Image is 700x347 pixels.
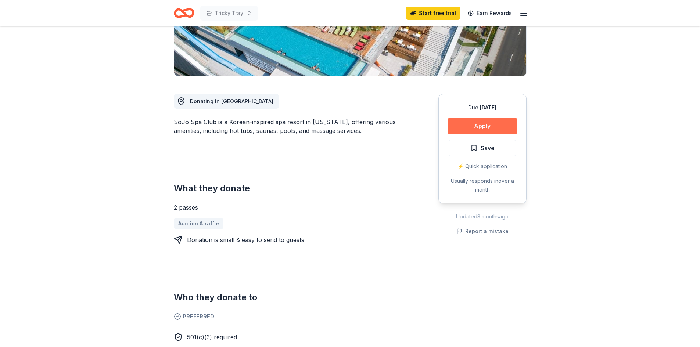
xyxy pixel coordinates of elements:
[190,98,273,104] span: Donating in [GEOGRAPHIC_DATA]
[448,177,517,194] div: Usually responds in over a month
[463,7,516,20] a: Earn Rewards
[406,7,460,20] a: Start free trial
[187,333,237,341] span: 501(c)(3) required
[174,292,403,303] h2: Who they donate to
[174,118,403,135] div: SoJo Spa Club is a Korean-inspired spa resort in [US_STATE], offering various amenities, includin...
[174,4,194,22] a: Home
[456,227,509,236] button: Report a mistake
[200,6,258,21] button: Tricky Tray
[448,103,517,112] div: Due [DATE]
[174,203,403,212] div: 2 passes
[481,143,495,153] span: Save
[448,118,517,134] button: Apply
[187,235,304,244] div: Donation is small & easy to send to guests
[448,140,517,156] button: Save
[174,182,403,194] h2: What they donate
[448,162,517,171] div: ⚡️ Quick application
[215,9,243,18] span: Tricky Tray
[438,212,527,221] div: Updated 3 months ago
[174,312,403,321] span: Preferred
[174,218,223,229] a: Auction & raffle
